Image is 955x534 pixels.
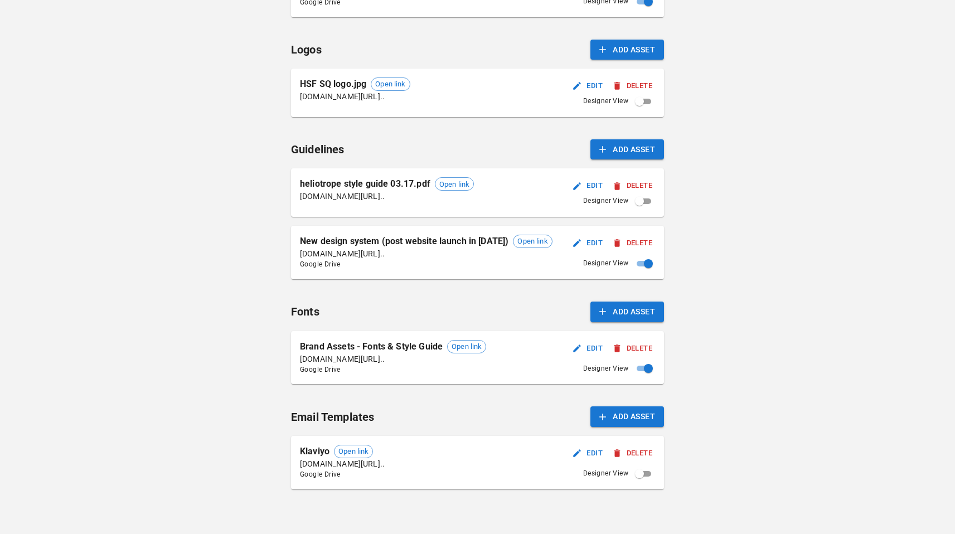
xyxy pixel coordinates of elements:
[570,177,606,195] button: Edit
[371,77,410,91] div: Open link
[513,236,551,247] span: Open link
[513,235,552,248] div: Open link
[570,445,606,462] button: Edit
[583,363,628,375] span: Designer View
[300,469,385,480] span: Google Drive
[371,79,409,90] span: Open link
[570,77,606,95] button: Edit
[291,140,345,158] h6: Guidelines
[570,340,606,357] button: Edit
[610,77,655,95] button: Delete
[610,340,655,357] button: Delete
[435,179,473,190] span: Open link
[300,259,552,270] span: Google Drive
[570,235,606,252] button: Edit
[583,258,628,269] span: Designer View
[610,445,655,462] button: Delete
[300,445,329,458] p: Klaviyo
[300,191,474,202] p: [DOMAIN_NAME][URL]..
[583,96,628,107] span: Designer View
[300,353,486,365] p: [DOMAIN_NAME][URL]..
[435,177,474,191] div: Open link
[448,341,486,352] span: Open link
[583,196,628,207] span: Designer View
[300,91,410,102] p: [DOMAIN_NAME][URL]..
[610,177,655,195] button: Delete
[447,340,486,353] div: Open link
[300,177,430,191] p: heliotrope style guide 03.17.pdf
[583,468,628,479] span: Designer View
[300,340,443,353] p: Brand Assets - Fonts & Style Guide
[300,458,385,469] p: [DOMAIN_NAME][URL]..
[300,235,508,248] p: New design system (post website launch in [DATE])
[590,406,664,427] button: Add Asset
[291,408,374,426] h6: Email Templates
[291,41,322,59] h6: Logos
[300,77,366,91] p: HSF SQ logo.jpg
[590,302,664,322] button: Add Asset
[610,235,655,252] button: Delete
[590,139,664,160] button: Add Asset
[300,248,552,259] p: [DOMAIN_NAME][URL]..
[334,445,373,458] div: Open link
[300,365,486,376] span: Google Drive
[335,446,372,457] span: Open link
[291,303,319,321] h6: Fonts
[590,40,664,60] button: Add Asset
